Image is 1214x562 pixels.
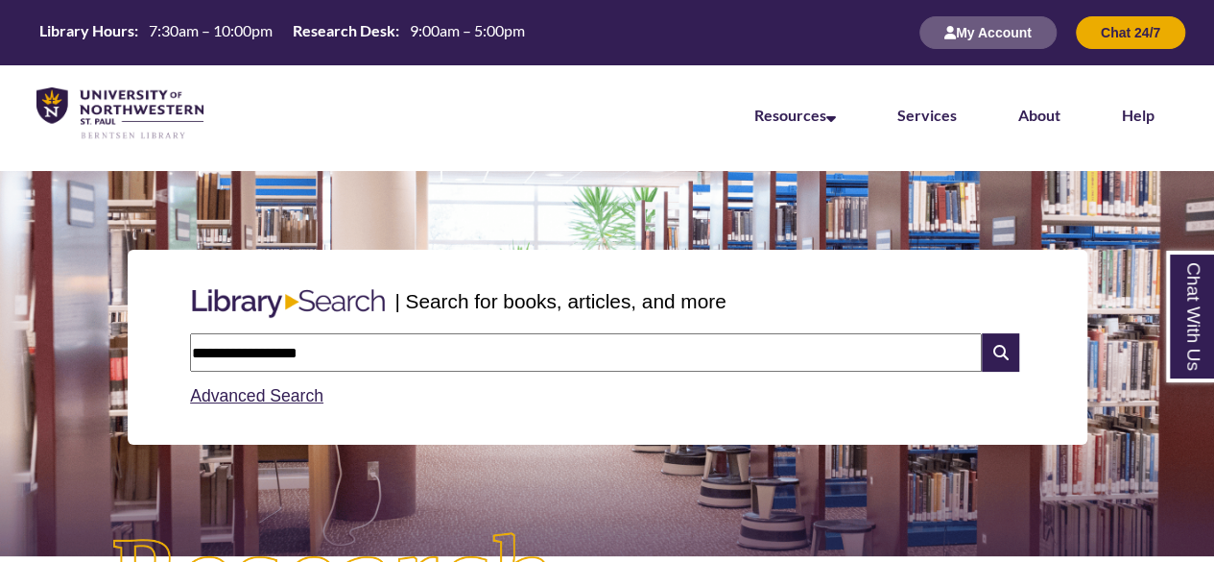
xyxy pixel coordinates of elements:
table: Hours Today [32,20,533,44]
a: Resources [754,106,836,124]
th: Research Desk: [285,20,402,41]
a: Hours Today [32,20,533,46]
a: Chat 24/7 [1076,24,1185,40]
p: | Search for books, articles, and more [394,286,726,316]
a: My Account [919,24,1057,40]
a: Advanced Search [190,386,323,405]
i: Search [982,333,1018,372]
img: Libary Search [182,281,394,326]
img: UNWSP Library Logo [36,87,203,140]
th: Library Hours: [32,20,141,41]
a: Help [1122,106,1154,124]
button: My Account [919,16,1057,49]
button: Chat 24/7 [1076,16,1185,49]
span: 7:30am – 10:00pm [149,21,273,39]
a: Services [897,106,957,124]
span: 9:00am – 5:00pm [410,21,525,39]
a: About [1018,106,1060,124]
